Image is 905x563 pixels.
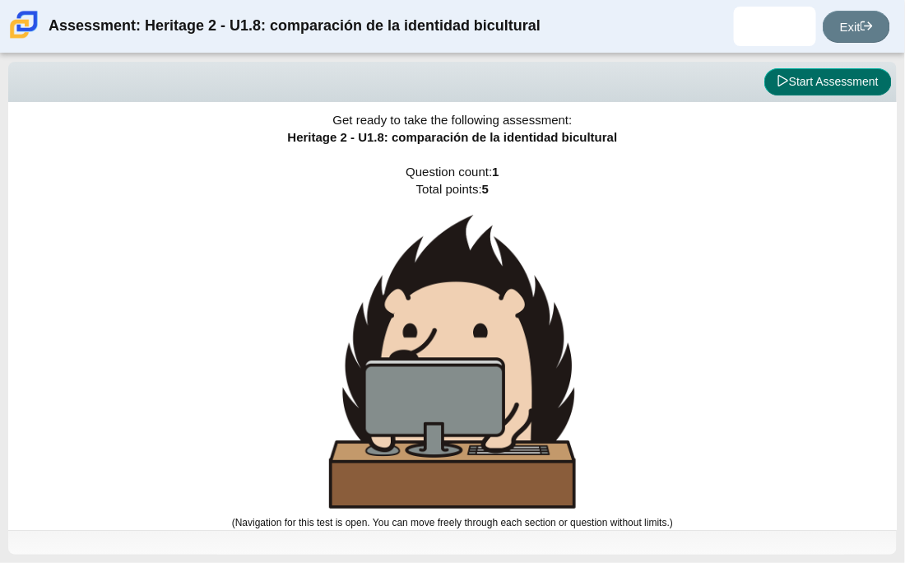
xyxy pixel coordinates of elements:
div: Assessment: Heritage 2 - U1.8: comparación de la identidad bicultural [49,7,541,46]
span: Heritage 2 - U1.8: comparación de la identidad bicultural [288,130,618,144]
img: Carmen School of Science & Technology [7,7,41,42]
small: (Navigation for this test is open. You can move freely through each section or question without l... [232,517,673,528]
b: 5 [482,182,489,196]
span: Question count: Total points: [232,165,673,528]
img: esperanza.reyescas.1BxwHO [762,13,788,40]
button: Start Assessment [764,68,892,96]
b: 1 [492,165,499,179]
a: Carmen School of Science & Technology [7,30,41,44]
img: hedgehog-behind-computer-large.png [329,215,576,509]
a: Exit [823,11,890,43]
span: Get ready to take the following assessment: [333,113,573,127]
